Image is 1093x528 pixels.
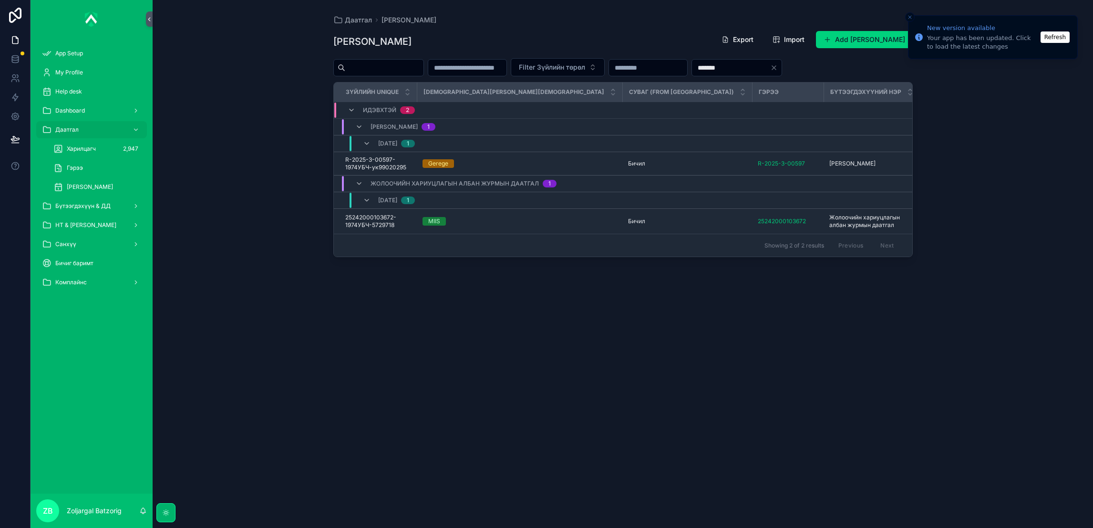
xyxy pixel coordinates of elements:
[55,88,82,95] span: Help desk
[36,83,147,100] a: Help desk
[345,156,412,171] a: R-2025-3-00597-1974УБЧ-ук99020295
[407,197,409,204] div: 1
[428,217,440,226] div: MIIS
[346,88,399,96] span: Зүйлийн unique
[333,35,412,48] h1: [PERSON_NAME]
[758,217,818,225] a: 25242000103672
[423,217,617,226] a: MIIS
[758,217,806,225] a: 25242000103672
[407,140,409,147] div: 1
[378,140,397,147] span: [DATE]
[628,217,746,225] a: Бичил
[829,214,914,229] a: Жолоочийн хариуцлагын албан журмын даатгал
[36,197,147,215] a: Бүтээгдэхүүн & ДД
[406,106,409,114] div: 2
[519,62,585,72] span: Filter Зүйлийн төрөл
[55,126,79,134] span: Даатгал
[765,31,812,48] button: Import
[85,11,98,27] img: App logo
[55,50,83,57] span: App Setup
[31,38,153,303] div: scrollable content
[784,35,804,44] span: Import
[548,180,551,187] div: 1
[36,236,147,253] a: Санхүү
[759,88,779,96] span: Гэрээ
[36,274,147,291] a: Комплайнс
[36,255,147,272] a: Бичиг баримт
[629,88,734,96] span: Суваг (from [GEOGRAPHIC_DATA])
[67,506,122,516] p: Zoljargal Batzorig
[55,107,85,114] span: Dashboard
[36,121,147,138] a: Даатгал
[628,160,645,167] span: Бичил
[48,178,147,196] a: [PERSON_NAME]
[67,183,113,191] span: [PERSON_NAME]
[55,221,116,229] span: НТ & [PERSON_NAME]
[770,64,782,72] button: Clear
[36,102,147,119] a: Dashboard
[628,160,746,167] a: Бичил
[55,202,111,210] span: Бүтээгдэхүүн & ДД
[428,159,448,168] div: Gerege
[423,159,617,168] a: Gerege
[43,505,53,517] span: ZB
[363,106,396,114] span: Идэвхтэй
[378,197,397,204] span: [DATE]
[67,145,96,153] span: Харилцагч
[511,58,605,76] button: Select Button
[48,140,147,157] a: Харилцагч2,947
[628,217,645,225] span: Бичил
[55,69,83,76] span: My Profile
[36,217,147,234] a: НТ & [PERSON_NAME]
[345,15,372,25] span: Даатгал
[55,240,76,248] span: Санхүү
[816,31,913,48] button: Add [PERSON_NAME]
[427,123,430,131] div: 1
[1041,31,1070,43] button: Refresh
[67,164,83,172] span: Гэрээ
[382,15,436,25] a: [PERSON_NAME]
[345,214,412,229] a: 25242000103672-1974УБЧ-5729718
[830,88,901,96] span: Бүтээгдэхүүний нэр
[36,64,147,81] a: My Profile
[55,259,93,267] span: Бичиг баримт
[764,242,824,249] span: Showing 2 of 2 results
[905,12,915,22] button: Close toast
[829,160,876,167] span: [PERSON_NAME]
[120,143,141,155] div: 2,947
[36,45,147,62] a: App Setup
[927,34,1038,51] div: Your app has been updated. Click to load the latest changes
[829,160,914,167] a: [PERSON_NAME]
[48,159,147,176] a: Гэрээ
[371,180,539,187] span: Жолоочийн хариуцлагын албан журмын даатгал
[371,123,418,131] span: [PERSON_NAME]
[758,160,818,167] a: R-2025-3-00597
[333,15,372,25] a: Даатгал
[758,160,805,167] a: R-2025-3-00597
[423,88,604,96] span: [DEMOGRAPHIC_DATA][PERSON_NAME][DEMOGRAPHIC_DATA]
[55,279,87,286] span: Комплайнс
[714,31,761,48] button: Export
[927,23,1038,33] div: New version available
